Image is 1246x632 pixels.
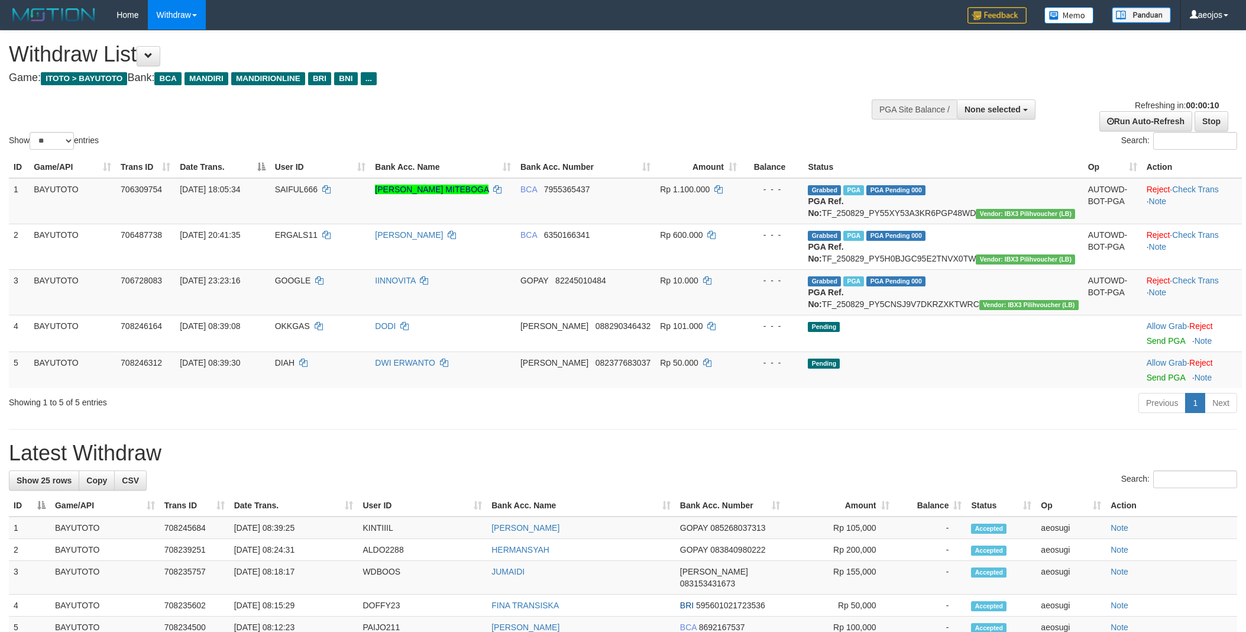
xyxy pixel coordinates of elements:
[808,359,840,369] span: Pending
[808,185,841,195] span: Grabbed
[9,470,79,491] a: Show 25 rows
[491,623,559,632] a: [PERSON_NAME]
[660,358,698,367] span: Rp 50.000
[9,517,50,539] td: 1
[270,156,371,178] th: User ID: activate to sort column ascending
[1099,111,1192,131] a: Run Auto-Refresh
[680,623,697,632] span: BCA
[375,185,488,194] a: [PERSON_NAME] MITEBOGA
[660,276,698,285] span: Rp 10.000
[9,561,50,595] td: 3
[976,209,1075,219] span: Vendor URL: https://dashboard.q2checkout.com/secure
[50,517,160,539] td: BAYUTOTO
[1147,336,1185,346] a: Send PGA
[660,185,710,194] span: Rp 1.100.000
[966,495,1036,517] th: Status: activate to sort column ascending
[808,231,841,241] span: Grabbed
[361,72,377,85] span: ...
[275,185,318,194] span: SAIFUL666
[1189,321,1213,331] a: Reject
[1149,288,1167,297] a: Note
[180,358,240,367] span: [DATE] 08:39:30
[520,321,588,331] span: [PERSON_NAME]
[229,517,358,539] td: [DATE] 08:39:25
[229,495,358,517] th: Date Trans.: activate to sort column ascending
[29,156,116,178] th: Game/API: activate to sort column ascending
[1083,178,1142,224] td: AUTOWD-BOT-PGA
[866,231,925,241] span: PGA Pending
[160,517,229,539] td: 708245684
[160,561,229,595] td: 708235757
[746,320,799,332] div: - - -
[803,156,1083,178] th: Status
[121,276,162,285] span: 706728083
[520,276,548,285] span: GOPAY
[1138,393,1186,413] a: Previous
[680,601,694,610] span: BRI
[9,595,50,617] td: 4
[275,321,310,331] span: OKKGAS
[29,269,116,315] td: BAYUTOTO
[121,230,162,240] span: 706487738
[1106,495,1237,517] th: Action
[185,72,228,85] span: MANDIRI
[29,178,116,224] td: BAYUTOTO
[9,352,29,388] td: 5
[866,276,925,286] span: PGA Pending
[229,595,358,617] td: [DATE] 08:15:29
[308,72,331,85] span: BRI
[660,230,703,240] span: Rp 600.000
[680,579,735,588] span: Copy 083153431673 to clipboard
[375,321,396,331] a: DODI
[358,495,487,517] th: User ID: activate to sort column ascending
[1142,156,1242,178] th: Action
[1186,101,1219,110] strong: 00:00:10
[967,7,1027,24] img: Feedback.jpg
[9,495,50,517] th: ID: activate to sort column descending
[50,561,160,595] td: BAYUTOTO
[116,156,175,178] th: Trans ID: activate to sort column ascending
[122,476,139,485] span: CSV
[785,539,894,561] td: Rp 200,000
[50,595,160,617] td: BAYUTOTO
[9,315,29,352] td: 4
[894,517,967,539] td: -
[1153,132,1237,150] input: Search:
[9,224,29,269] td: 2
[175,156,270,178] th: Date Trans.: activate to sort column descending
[9,6,99,24] img: MOTION_logo.png
[154,72,181,85] span: BCA
[29,352,116,388] td: BAYUTOTO
[50,495,160,517] th: Game/API: activate to sort column ascending
[160,495,229,517] th: Trans ID: activate to sort column ascending
[1147,358,1189,367] span: ·
[229,539,358,561] td: [DATE] 08:24:31
[30,132,74,150] select: Showentries
[79,470,115,491] a: Copy
[520,358,588,367] span: [PERSON_NAME]
[370,156,516,178] th: Bank Acc. Name: activate to sort column ascending
[1205,393,1237,413] a: Next
[275,276,311,285] span: GOOGLE
[9,441,1237,465] h1: Latest Withdraw
[1147,185,1170,194] a: Reject
[334,72,357,85] span: BNI
[275,358,294,367] span: DIAH
[520,185,537,194] span: BCA
[742,156,804,178] th: Balance
[803,269,1083,315] td: TF_250829_PY5CNSJ9V7DKRZXKTWRC
[785,561,894,595] td: Rp 155,000
[1142,269,1242,315] td: · ·
[375,358,435,367] a: DWI ERWANTO
[1195,336,1212,346] a: Note
[1172,230,1219,240] a: Check Trans
[1111,523,1128,533] a: Note
[699,623,745,632] span: Copy 8692167537 to clipboard
[596,321,650,331] span: Copy 088290346432 to clipboard
[1147,358,1187,367] a: Allow Grab
[746,275,799,286] div: - - -
[808,276,841,286] span: Grabbed
[1142,352,1242,388] td: ·
[1121,132,1237,150] label: Search:
[808,322,840,332] span: Pending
